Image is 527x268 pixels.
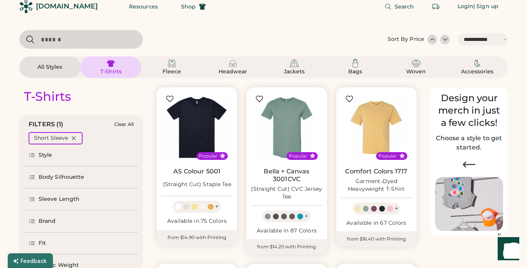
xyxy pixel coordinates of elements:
[181,4,196,9] span: Shop
[435,134,503,152] h2: Choose a style to get started.
[161,217,232,225] div: Available in 75 Colors
[460,68,495,76] div: Accessories
[246,239,327,254] div: from $14.20 with Printing
[154,68,189,76] div: Fleece
[251,92,322,163] img: BELLA + CANVAS 3001CVC (Straight Cut) CVC Jersey Tee
[290,59,299,68] img: Jackets Icon
[458,3,474,10] div: Login
[305,212,308,221] div: +
[228,59,237,68] img: Headwear Icon
[215,202,219,211] div: +
[220,153,225,159] button: Popular Style
[490,233,524,266] iframe: Front Chat
[341,178,412,193] div: Garment-Dyed Heavyweight T-Shirt
[114,122,134,127] div: Clear All
[24,89,71,104] div: T-Shirts
[336,231,417,247] div: from $16.40 with Printing
[399,68,434,76] div: Woven
[163,181,231,188] div: (Straight Cut) Staple Tee
[36,2,98,11] div: [DOMAIN_NAME]
[473,3,498,10] div: | Sign up
[473,59,482,68] img: Accessories Icon
[199,153,217,159] div: Popular
[29,120,64,129] div: FILTERS (1)
[34,134,68,142] div: Short Sleeve
[39,195,80,203] div: Sleeve Length
[93,68,128,76] div: T-Shirts
[39,217,56,225] div: Brand
[289,153,307,159] div: Popular
[173,168,220,175] a: AS Colour 5001
[161,92,232,163] img: AS Colour 5001 (Straight Cut) Staple Tee
[39,239,46,247] div: Fit
[39,151,53,159] div: Style
[32,63,67,71] div: All Styles
[310,153,315,159] button: Popular Style
[338,68,373,76] div: Bags
[341,219,412,227] div: Available in 67 Colors
[341,92,412,163] img: Comfort Colors 1717 Garment-Dyed Heavyweight T-Shirt
[277,68,312,76] div: Jackets
[345,168,407,175] a: Comfort Colors 1717
[388,36,424,43] div: Sort By Price
[251,185,322,201] div: (Straight Cut) CVC Jersey Tee
[395,4,414,9] span: Search
[251,227,322,235] div: Available in 87 Colors
[399,153,405,159] button: Popular Style
[435,177,503,231] img: Image of Lisa Congdon Eye Print on T-Shirt and Hat
[167,59,176,68] img: Fleece Icon
[435,92,503,129] div: Design your merch in just a few clicks!
[351,59,360,68] img: Bags Icon
[378,153,397,159] div: Popular
[251,168,322,183] a: Bella + Canvas 3001CVC
[395,204,398,213] div: +
[412,59,421,68] img: Woven Icon
[157,230,237,245] div: from $14.90 with Printing
[39,173,85,181] div: Body Silhouette
[215,68,250,76] div: Headwear
[106,59,115,68] img: T-Shirts Icon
